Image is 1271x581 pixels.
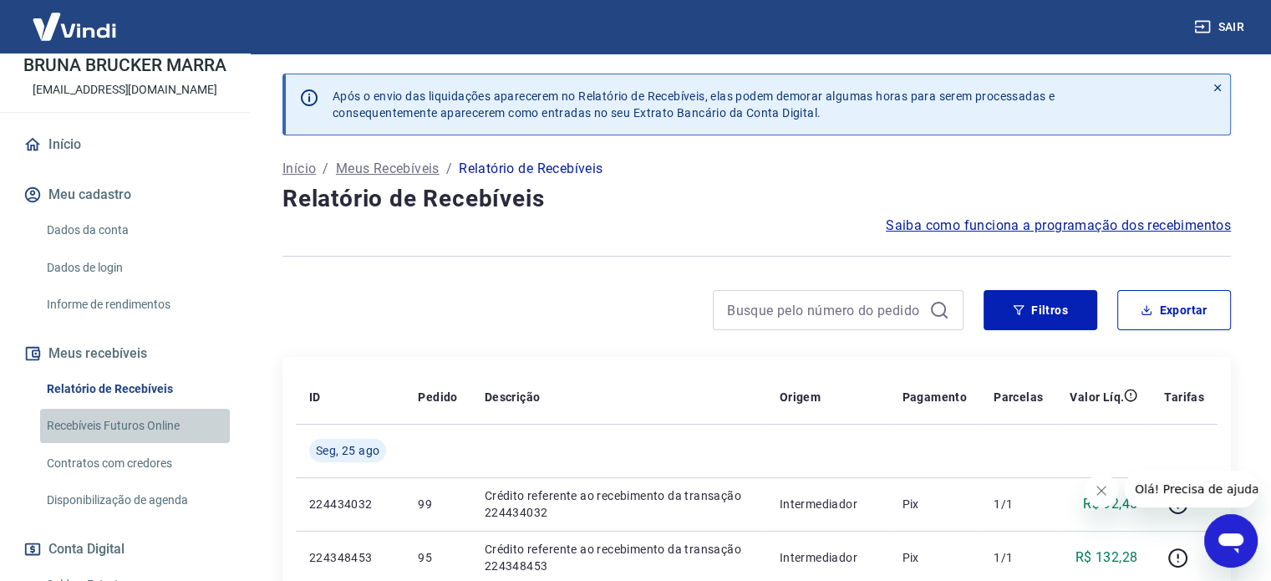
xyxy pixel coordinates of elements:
[316,442,379,459] span: Seg, 25 ago
[40,251,230,285] a: Dados de login
[40,409,230,443] a: Recebíveis Futuros Online
[1125,471,1258,507] iframe: Mensagem da empresa
[485,541,753,574] p: Crédito referente ao recebimento da transação 224348453
[727,298,923,323] input: Busque pelo número do pedido
[40,446,230,481] a: Contratos com credores
[1083,494,1137,514] p: R$ 92,45
[446,159,452,179] p: /
[336,159,440,179] a: Meus Recebíveis
[984,290,1097,330] button: Filtros
[1204,514,1258,568] iframe: Botão para abrir a janela de mensagens
[886,216,1231,236] a: Saiba como funciona a programação dos recebimentos
[40,288,230,322] a: Informe de rendimentos
[309,549,391,566] p: 224348453
[418,496,457,512] p: 99
[20,126,230,163] a: Início
[10,12,140,25] span: Olá! Precisa de ajuda?
[1085,474,1118,507] iframe: Fechar mensagem
[1075,548,1138,568] p: R$ 132,28
[282,182,1231,216] h4: Relatório de Recebíveis
[1191,12,1251,43] button: Sair
[323,159,328,179] p: /
[780,389,821,405] p: Origem
[459,159,602,179] p: Relatório de Recebíveis
[1070,389,1124,405] p: Valor Líq.
[309,389,321,405] p: ID
[20,176,230,213] button: Meu cadastro
[282,159,316,179] a: Início
[40,372,230,406] a: Relatório de Recebíveis
[20,335,230,372] button: Meus recebíveis
[418,549,457,566] p: 95
[33,81,217,99] p: [EMAIL_ADDRESS][DOMAIN_NAME]
[40,213,230,247] a: Dados da conta
[485,487,753,521] p: Crédito referente ao recebimento da transação 224434032
[994,389,1043,405] p: Parcelas
[20,1,129,52] img: Vindi
[902,496,967,512] p: Pix
[309,496,391,512] p: 224434032
[20,531,230,568] button: Conta Digital
[902,549,967,566] p: Pix
[485,389,541,405] p: Descrição
[780,549,876,566] p: Intermediador
[780,496,876,512] p: Intermediador
[1117,290,1231,330] button: Exportar
[333,88,1055,121] p: Após o envio das liquidações aparecerem no Relatório de Recebíveis, elas podem demorar algumas ho...
[994,549,1043,566] p: 1/1
[902,389,967,405] p: Pagamento
[994,496,1043,512] p: 1/1
[40,483,230,517] a: Disponibilização de agenda
[418,389,457,405] p: Pedido
[1164,389,1204,405] p: Tarifas
[23,57,226,74] p: BRUNA BRUCKER MARRA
